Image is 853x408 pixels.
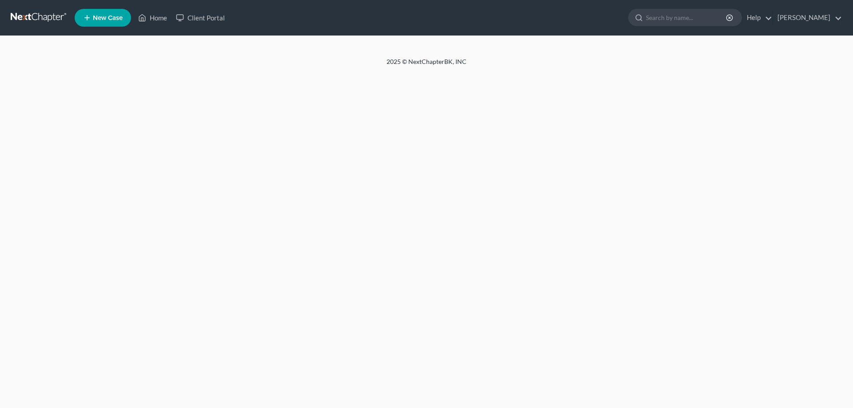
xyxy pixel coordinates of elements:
[173,57,680,73] div: 2025 © NextChapterBK, INC
[93,15,123,21] span: New Case
[742,10,772,26] a: Help
[171,10,229,26] a: Client Portal
[134,10,171,26] a: Home
[646,9,727,26] input: Search by name...
[773,10,842,26] a: [PERSON_NAME]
